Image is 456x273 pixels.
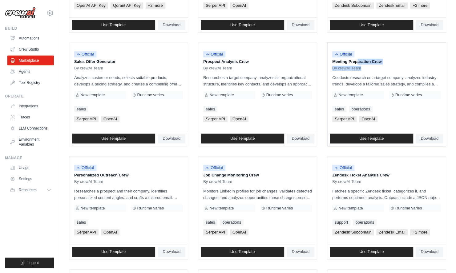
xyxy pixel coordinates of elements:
[101,136,126,141] span: Use Template
[230,23,255,27] span: Use Template
[203,51,225,57] span: Official
[163,249,180,254] span: Download
[80,93,105,97] span: New template
[7,33,54,43] a: Automations
[74,106,88,112] a: sales
[266,93,293,97] span: Runtime varies
[332,165,354,171] span: Official
[101,249,126,254] span: Use Template
[7,174,54,184] a: Settings
[395,206,422,211] span: Runtime varies
[5,258,54,268] button: Logout
[5,7,36,19] img: Logo
[7,185,54,195] button: Resources
[203,66,232,71] span: By crewAI Team
[7,101,54,111] a: Integrations
[72,20,155,30] a: Use Template
[5,155,54,160] div: Manage
[203,172,312,178] p: Job Change Monitoring Crew
[19,188,36,192] span: Resources
[72,134,155,143] a: Use Template
[163,23,180,27] span: Download
[74,59,183,65] p: Sales Offer Generator
[395,93,422,97] span: Runtime varies
[421,23,438,27] span: Download
[203,106,217,112] a: sales
[101,116,119,122] span: OpenAI
[74,74,183,87] p: Analyzes customer needs, selects suitable products, develops a pricing strategy, and creates a co...
[359,23,384,27] span: Use Template
[230,116,248,122] span: OpenAI
[203,59,312,65] p: Prospect Analysis Crew
[137,206,164,211] span: Runtime varies
[158,247,185,257] a: Download
[7,123,54,133] a: LLM Connections
[410,229,430,235] span: +2 more
[359,249,384,254] span: Use Template
[332,179,361,184] span: By crewAI Team
[80,206,105,211] span: New template
[332,51,354,57] span: Official
[7,44,54,54] a: Crew Studio
[376,229,408,235] span: Zendesk Email
[332,74,441,87] p: Conducts research on a target company, analyzes industry trends, develops a tailored sales strate...
[74,116,99,122] span: Serper API
[353,219,377,225] a: operations
[338,93,363,97] span: New template
[137,93,164,97] span: Runtime varies
[201,20,284,30] a: Use Template
[330,20,413,30] a: Use Template
[332,2,374,9] span: Zendesk Subdomain
[330,134,413,143] a: Use Template
[27,260,39,265] span: Logout
[7,67,54,77] a: Agents
[332,59,441,65] p: Meeting Preparation Crew
[332,106,346,112] a: sales
[292,23,309,27] span: Download
[230,229,248,235] span: OpenAI
[230,2,248,9] span: OpenAI
[416,20,443,30] a: Download
[332,188,441,201] p: Fetches a specific Zendesk ticket, categorizes it, and performs sentiment analysis. Outputs inclu...
[421,136,438,141] span: Download
[111,2,143,9] span: Qdrant API Key
[201,247,284,257] a: Use Template
[158,134,185,143] a: Download
[201,134,284,143] a: Use Template
[72,247,155,257] a: Use Template
[74,188,183,201] p: Researches a prospect and their company, identifies personalized content angles, and crafts a tai...
[163,136,180,141] span: Download
[230,249,255,254] span: Use Template
[203,188,312,201] p: Monitors LinkedIn profiles for job changes, validates detected changes, and analyzes opportunitie...
[203,179,232,184] span: By crewAI Team
[349,106,373,112] a: operations
[287,134,314,143] a: Download
[74,165,96,171] span: Official
[146,2,165,9] span: +2 more
[7,163,54,173] a: Usage
[332,66,361,71] span: By crewAI Team
[7,134,54,149] a: Environment Variables
[7,78,54,88] a: Tool Registry
[203,116,228,122] span: Serper API
[74,172,183,178] p: Personalized Outreach Crew
[209,206,234,211] span: New template
[5,94,54,99] div: Operate
[421,249,438,254] span: Download
[287,247,314,257] a: Download
[220,219,244,225] a: operations
[410,2,430,9] span: +2 more
[359,136,384,141] span: Use Template
[74,66,103,71] span: By crewAI Team
[332,219,350,225] a: support
[74,2,108,9] span: OpenAI API Key
[330,247,413,257] a: Use Template
[359,116,377,122] span: OpenAI
[74,179,103,184] span: By crewAI Team
[338,206,363,211] span: New template
[416,134,443,143] a: Download
[7,112,54,122] a: Traces
[332,172,441,178] p: Zendesk Ticket Analysis Crew
[203,165,225,171] span: Official
[332,116,357,122] span: Serper API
